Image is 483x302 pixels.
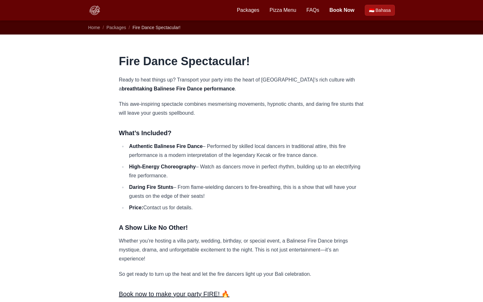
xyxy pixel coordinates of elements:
[129,143,203,149] strong: Authentic Balinese Fire Dance
[88,4,101,17] img: Bali Pizza Party Logo
[365,5,395,16] a: Beralih ke Bahasa Indonesia
[127,203,364,212] li: Contact us for details.
[119,100,364,118] p: This awe-inspiring spectacle combines mesmerising movements, hypnotic chants, and daring fire stu...
[127,183,364,201] li: – From flame-wielding dancers to fire-breathing, this is a show that will have your guests on the...
[119,128,364,138] h3: What’s Included?
[106,25,126,30] a: Packages
[133,25,180,30] span: Fire Dance Spectacular!
[376,7,391,13] span: Bahasa
[119,236,364,263] p: Whether you’re hosting a villa party, wedding, birthday, or special event, a Balinese Fire Dance ...
[270,6,296,14] a: Pizza Menu
[122,86,235,91] strong: breathtaking Balinese Fire Dance performance
[103,24,104,31] li: /
[127,142,364,160] li: – Performed by skilled local dancers in traditional attire, this fire performance is a modern int...
[119,75,364,93] p: Ready to heat things up? Transport your party into the heart of [GEOGRAPHIC_DATA]’s rich culture ...
[306,6,319,14] a: FAQs
[129,164,196,169] strong: High-Energy Choreography
[329,6,354,14] a: Book Now
[119,222,364,233] h3: A Show Like No Other!
[129,24,130,31] li: /
[119,290,229,298] a: Book now to make your party FIRE! 🔥
[127,162,364,180] li: – Watch as dancers move in perfect rhythm, building up to an electrifying fire performance.
[119,55,364,68] h1: Fire Dance Spectacular!
[129,184,173,190] strong: Daring Fire Stunts
[129,205,143,210] strong: Price:
[88,25,100,30] a: Home
[119,270,364,279] p: So get ready to turn up the heat and let the fire dancers light up your Bali celebration.
[237,6,259,14] a: Packages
